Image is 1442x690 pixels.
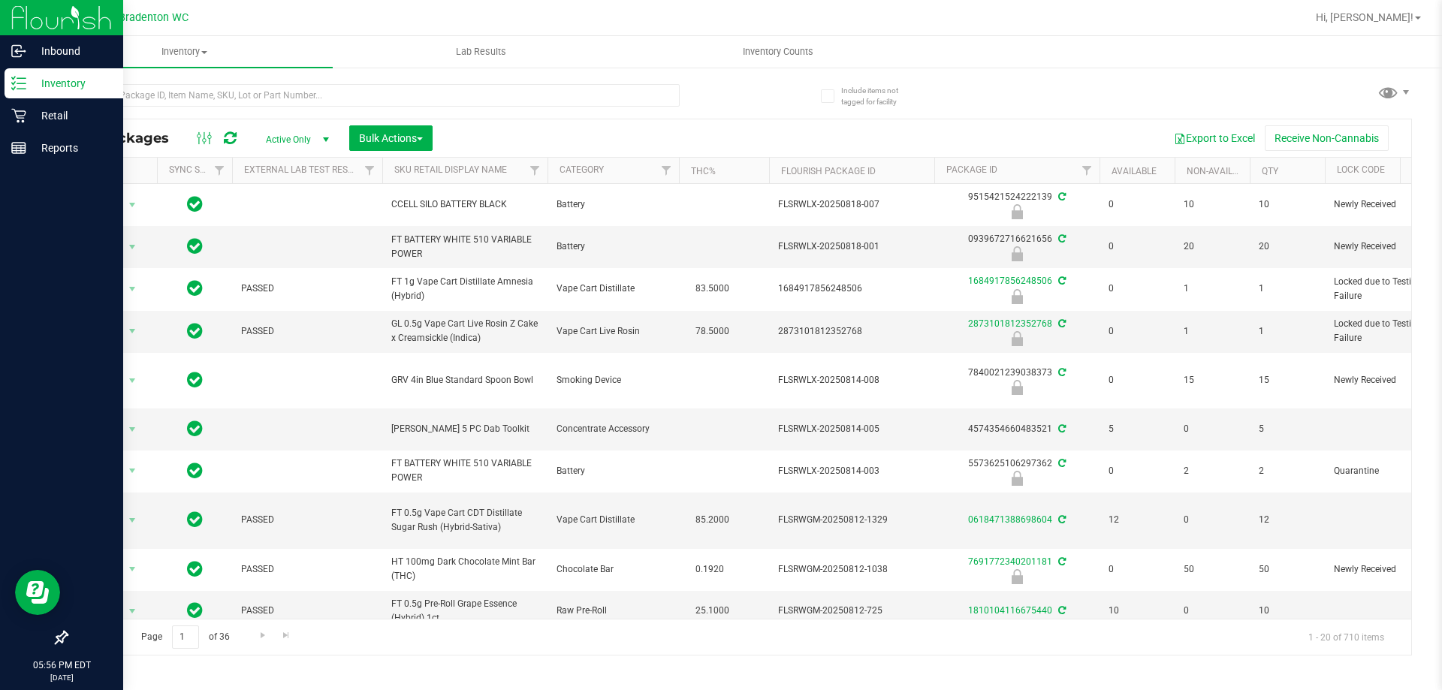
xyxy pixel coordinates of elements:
span: Sync from Compliance System [1056,234,1066,244]
span: Sync from Compliance System [1056,191,1066,202]
span: 0.1920 [688,559,732,580]
a: THC% [691,166,716,176]
span: 0 [1109,324,1166,339]
span: 5 [1259,422,1316,436]
span: Newly Received [1334,373,1428,387]
inline-svg: Inventory [11,76,26,91]
span: Lab Results [436,45,526,59]
span: 15 [1259,373,1316,387]
span: In Sync [187,321,203,342]
span: Battery [557,197,670,212]
span: PASSED [241,562,373,577]
span: Battery [557,240,670,254]
span: Newly Received [1334,240,1428,254]
span: HT 100mg Dark Chocolate Mint Bar (THC) [391,555,538,583]
div: Newly Received [932,246,1102,261]
span: 10 [1259,604,1316,618]
span: Battery [557,464,670,478]
span: Vape Cart Distillate [557,513,670,527]
a: 1684917856248506 [968,276,1052,286]
div: Locked due to Testing Failure [932,331,1102,346]
span: Smoking Device [557,373,670,387]
a: 7691772340201181 [968,556,1052,567]
span: Sync from Compliance System [1056,556,1066,567]
span: 2873101812352768 [778,324,925,339]
p: Retail [26,107,116,125]
span: FLSRWLX-20250818-007 [778,197,925,212]
a: 2873101812352768 [968,318,1052,329]
span: 20 [1259,240,1316,254]
a: External Lab Test Result [244,164,362,175]
span: Sync from Compliance System [1056,605,1066,616]
span: 83.5000 [688,278,737,300]
span: 15 [1184,373,1241,387]
span: 50 [1259,562,1316,577]
span: select [123,321,142,342]
span: GL 0.5g Vape Cart Live Rosin Z Cake x Creamsickle (Indica) [391,317,538,345]
span: Inventory [36,45,333,59]
span: PASSED [241,604,373,618]
p: 05:56 PM EDT [7,658,116,672]
a: Go to the last page [276,625,297,646]
span: PASSED [241,282,373,296]
span: Bulk Actions [359,132,423,144]
span: 1 [1259,282,1316,296]
span: 1 - 20 of 710 items [1296,625,1396,648]
div: 0939672716621656 [932,232,1102,261]
span: FLSRWLX-20250818-001 [778,240,925,254]
span: FLSRWGM-20250812-1329 [778,513,925,527]
span: select [123,237,142,258]
span: 0 [1109,373,1166,387]
div: 4574354660483521 [932,422,1102,436]
span: 85.2000 [688,509,737,531]
a: 0618471388698604 [968,514,1052,525]
div: Quarantine [932,471,1102,486]
a: Category [560,164,604,175]
a: Filter [207,158,232,183]
span: FT 0.5g Pre-Roll Grape Essence (Hybrid) 1ct [391,597,538,625]
inline-svg: Reports [11,140,26,155]
span: 10 [1109,604,1166,618]
a: Filter [523,158,548,183]
span: GRV 4in Blue Standard Spoon Bowl [391,373,538,387]
span: 0 [1109,464,1166,478]
a: Qty [1262,166,1278,176]
span: Bradenton WC [119,11,189,24]
p: Inventory [26,74,116,92]
span: FLSRWGM-20250812-1038 [778,562,925,577]
span: Concentrate Accessory [557,422,670,436]
span: PASSED [241,324,373,339]
input: 1 [172,625,199,649]
div: 9515421524222139 [932,190,1102,219]
a: Available [1112,166,1157,176]
span: Vape Cart Live Rosin [557,324,670,339]
span: FT 1g Vape Cart Distillate Amnesia (Hybrid) [391,275,538,303]
div: 5573625106297362 [932,456,1102,486]
span: Sync from Compliance System [1056,514,1066,525]
a: Sku Retail Display Name [394,164,507,175]
div: Newly Received [932,569,1102,584]
span: Sync from Compliance System [1056,458,1066,469]
span: In Sync [187,418,203,439]
iframe: Resource center [15,570,60,615]
span: 10 [1259,197,1316,212]
span: FLSRWGM-20250812-725 [778,604,925,618]
a: Filter [1075,158,1100,183]
button: Receive Non-Cannabis [1265,125,1389,151]
span: In Sync [187,369,203,390]
span: In Sync [187,194,203,215]
span: Quarantine [1334,464,1428,478]
span: Locked due to Testing Failure [1334,275,1428,303]
span: Newly Received [1334,562,1428,577]
span: CCELL SILO BATTERY BLACK [391,197,538,212]
span: Locked due to Testing Failure [1334,317,1428,345]
span: 2 [1184,464,1241,478]
span: Raw Pre-Roll [557,604,670,618]
a: Non-Available [1187,166,1253,176]
span: All Packages [78,130,184,146]
a: Filter [357,158,382,183]
button: Export to Excel [1164,125,1265,151]
span: Sync from Compliance System [1056,367,1066,378]
a: Sync Status [169,164,227,175]
span: 0 [1184,422,1241,436]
